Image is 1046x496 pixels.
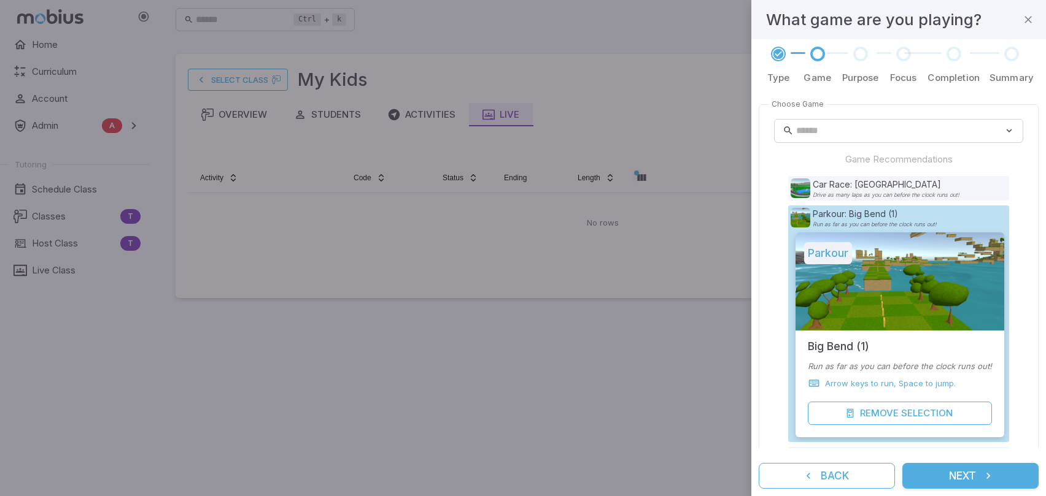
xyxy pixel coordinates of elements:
button: Next [902,463,1039,489]
p: Parkour: Big Bend (1) [813,208,937,220]
p: Arrow keys to run, Space to jump. [825,377,956,389]
p: Game Recommendations [845,153,953,166]
p: Completion [928,71,980,85]
p: Run as far as you can before the clock runs out! [813,221,937,227]
legend: Choose Game [769,99,826,109]
h5: Big Bend (1) [808,338,869,355]
p: Purpose [842,71,879,85]
button: Back [759,463,895,489]
h5: Parkour [804,242,852,264]
p: Run as far as you can before the clock runs out! [808,360,992,372]
img: Car Race: Crystal Lake [791,178,810,198]
p: Game [804,71,831,85]
p: Summary [990,71,1034,85]
p: Car Race: [GEOGRAPHIC_DATA] [813,178,959,191]
img: Parkour: Big Bend (1) [791,208,810,227]
p: Drive as many laps as you can before the clock runs out! [813,192,959,198]
p: Focus [890,71,917,85]
p: Type [767,71,790,85]
button: Remove Selection [808,402,992,425]
h4: What game are you playing? [766,7,982,32]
